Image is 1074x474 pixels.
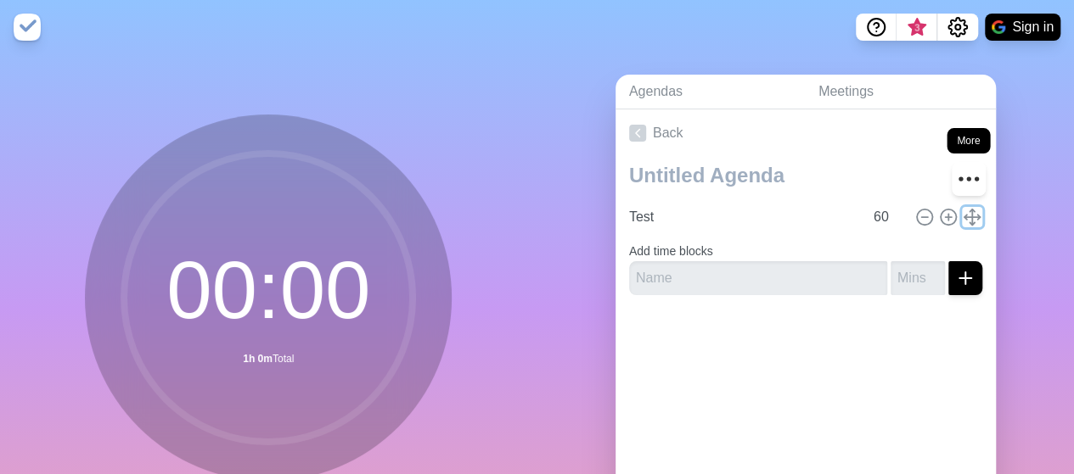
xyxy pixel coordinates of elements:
[910,21,924,35] span: 3
[937,14,978,41] button: Settings
[14,14,41,41] img: timeblocks logo
[856,14,897,41] button: Help
[952,162,986,196] button: More
[897,14,937,41] button: What’s new
[891,261,945,295] input: Mins
[992,20,1005,34] img: google logo
[985,14,1060,41] button: Sign in
[622,200,863,234] input: Name
[867,200,908,234] input: Mins
[616,75,805,109] a: Agendas
[616,109,996,157] a: Back
[629,261,887,295] input: Name
[629,244,713,258] label: Add time blocks
[805,75,996,109] a: Meetings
